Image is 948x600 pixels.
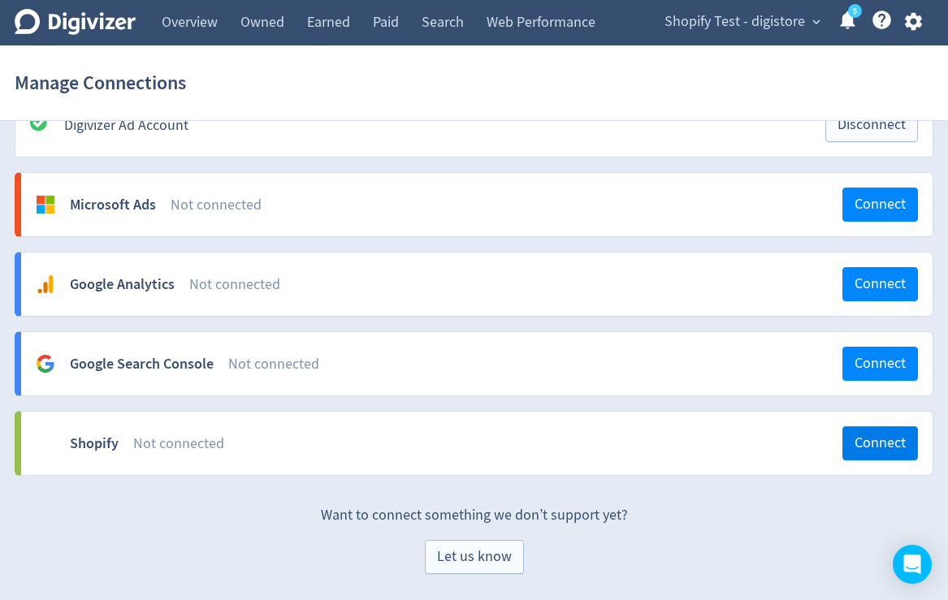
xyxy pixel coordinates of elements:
[36,274,55,294] svg: Google Analytics
[133,434,842,454] div: Not connected
[855,197,906,212] span: Connect
[70,354,214,374] div: Google Search Console
[853,6,857,17] text: 5
[70,195,156,215] div: Microsoft Ads
[21,412,933,475] a: ShopifyNot connectedConnect
[842,188,918,222] button: Connect
[15,490,933,525] p: Want to connect something we don’t support yet?
[437,550,512,564] span: Let us know
[70,274,175,295] div: Google Analytics
[30,113,64,138] div: All good
[21,173,933,236] a: Microsoft AdsNot connectedConnect
[855,436,906,451] span: Connect
[70,434,119,454] div: Shopify
[893,545,932,584] div: Open Intercom Messenger
[21,332,933,395] a: Google Search ConsoleNot connectedConnect
[664,9,805,35] span: Shopify Test - digistore
[21,253,933,316] a: Google AnalyticsNot connectedConnect
[825,108,918,142] button: Disconnect
[809,15,824,29] span: expand_more
[855,277,906,291] span: Connect
[64,116,188,135] a: Digivizer Ad Account
[838,118,906,132] span: Disconnect
[228,354,842,374] div: Not connected
[425,540,524,574] button: Let us know
[848,4,862,18] a: 5
[842,267,918,301] button: Connect
[15,57,186,109] h1: Manage Connections
[36,354,55,373] svg: Google Analytics
[842,347,918,381] button: Connect
[842,426,918,460] button: Connect
[659,9,825,35] button: Shopify Test - digistore
[189,274,842,295] div: Not connected
[855,356,906,371] span: Connect
[171,195,842,215] div: Not connected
